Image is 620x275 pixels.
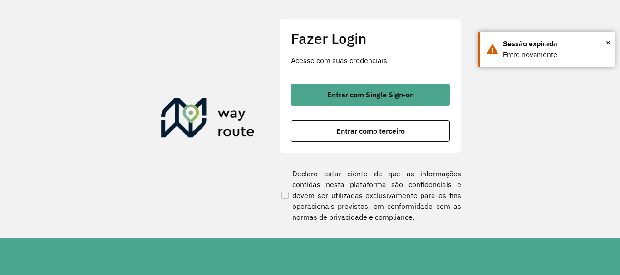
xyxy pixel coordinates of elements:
button: button [291,84,450,106]
button: Close [606,36,610,49]
p: Acesse com suas credenciais [291,55,450,66]
span: Entrar como terceiro [336,127,405,135]
button: button [291,120,450,142]
label: Declaro estar ciente de que as informações contidas nesta plataforma são confidenciais e devem se... [280,168,461,222]
div: Sessão expirada [503,39,608,49]
span: × [606,36,610,49]
span: Entrar com Single Sign-on [327,91,414,98]
div: Entre novamente [503,49,608,60]
h2: Fazer Login [291,30,450,47]
img: Roteirizador AmbevTech [161,98,255,141]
